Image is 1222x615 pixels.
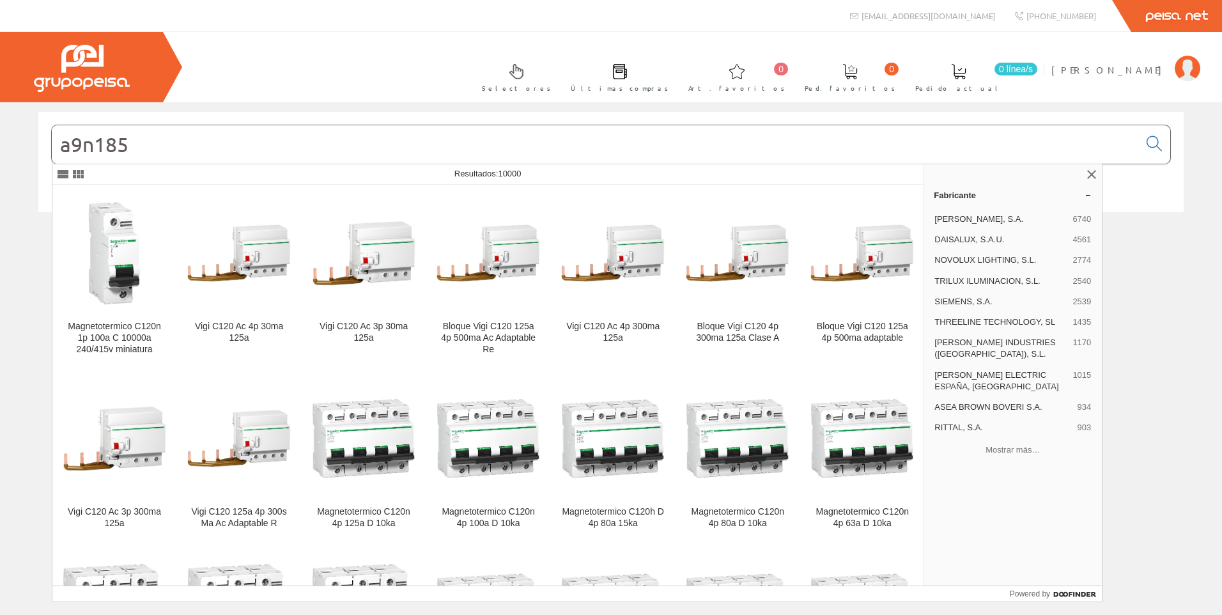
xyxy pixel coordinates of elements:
[52,371,176,544] a: Vigi C120 Ac 3p 300ma 125a Vigi C120 Ac 3p 300ma 125a
[561,387,665,490] img: Magnetotermico C120h D 4p 80a 15ka
[187,387,291,490] img: Vigi C120 125a 4p 300s Ma Ac Adaptable R
[551,185,675,370] a: Vigi C120 Ac 4p 300ma 125a Vigi C120 Ac 4p 300ma 125a
[561,506,665,529] div: Magnetotermico C120h D 4p 80a 15ka
[929,439,1097,460] button: Mostrar más…
[1078,401,1092,413] span: 934
[1072,214,1091,225] span: 6740
[885,63,899,75] span: 0
[800,371,924,544] a: Magnetotermico C120n 4p 63a D 10ka Magnetotermico C120n 4p 63a D 10ka
[482,82,551,95] span: Selectores
[1072,254,1091,266] span: 2774
[810,201,914,305] img: Bloque Vigi C120 125a 4p 500ma adaptable
[915,82,1002,95] span: Pedido actual
[302,371,426,544] a: Magnetotermico C120n 4p 125a D 10ka Magnetotermico C120n 4p 125a D 10ka
[177,185,301,370] a: Vigi C120 Ac 4p 30ma 125a Vigi C120 Ac 4p 30ma 125a
[1010,586,1102,602] a: Powered by
[1078,422,1092,433] span: 903
[454,169,522,178] span: Resultados:
[676,371,800,544] a: Magnetotermico C120n 4p 80a D 10ka Magnetotermico C120n 4p 80a D 10ka
[934,422,1072,433] span: RITTAL, S.A.
[187,321,291,344] div: Vigi C120 Ac 4p 30ma 125a
[805,82,895,95] span: Ped. favoritos
[561,321,665,344] div: Vigi C120 Ac 4p 300ma 125a
[934,254,1067,266] span: NOVOLUX LIGHTING, S.L.
[63,506,166,529] div: Vigi C120 Ac 3p 300ma 125a
[1010,588,1050,600] span: Powered by
[38,228,1184,239] div: © Grupo Peisa
[1026,10,1096,21] span: [PHONE_NUMBER]
[571,82,669,95] span: Últimas compras
[426,371,550,544] a: Magnetotermico C120n 4p 100a D 10ka Magnetotermico C120n 4p 100a D 10ka
[934,401,1072,413] span: ASEA BROWN BOVERI S.A.
[800,185,924,370] a: Bloque Vigi C120 125a 4p 500ma adaptable Bloque Vigi C120 125a 4p 500ma adaptable
[561,201,665,305] img: Vigi C120 Ac 4p 300ma 125a
[1072,296,1091,307] span: 2539
[1072,234,1091,245] span: 4561
[426,185,550,370] a: Bloque Vigi C120 125a 4p 500ma Ac Adaptable Re Bloque Vigi C120 125a 4p 500ma Ac Adaptable Re
[1051,53,1200,65] a: [PERSON_NAME]
[469,53,557,100] a: Selectores
[177,371,301,544] a: Vigi C120 125a 4p 300s Ma Ac Adaptable R Vigi C120 125a 4p 300s Ma Ac Adaptable R
[1072,316,1091,328] span: 1435
[551,371,675,544] a: Magnetotermico C120h D 4p 80a 15ka Magnetotermico C120h D 4p 80a 15ka
[558,53,675,100] a: Últimas compras
[1072,276,1091,287] span: 2540
[437,506,540,529] div: Magnetotermico C120n 4p 100a D 10ka
[437,201,540,305] img: Bloque Vigi C120 125a 4p 500ma Ac Adaptable Re
[934,337,1067,360] span: [PERSON_NAME] INDUSTRIES ([GEOGRAPHIC_DATA]), S.L.
[686,321,789,344] div: Bloque Vigi C120 4p 300ma 125a Clase A
[312,201,415,305] img: Vigi C120 Ac 3p 30ma 125a
[63,387,166,490] img: Vigi C120 Ac 3p 300ma 125a
[312,321,415,344] div: Vigi C120 Ac 3p 30ma 125a
[686,387,789,490] img: Magnetotermico C120n 4p 80a D 10ka
[994,63,1037,75] span: 0 línea/s
[498,169,521,178] span: 10000
[934,370,1067,393] span: [PERSON_NAME] ELECTRIC ESPAÑA, [GEOGRAPHIC_DATA]
[686,201,789,305] img: Bloque Vigi C120 4p 300ma 125a Clase A
[934,234,1067,245] span: DAISALUX, S.A.U.
[63,201,166,305] img: Magnetotermico C120n 1p 100a C 10000a 240/415v miniatura
[810,321,914,344] div: Bloque Vigi C120 125a 4p 500ma adaptable
[924,185,1102,205] a: Fabricante
[862,10,995,21] span: [EMAIL_ADDRESS][DOMAIN_NAME]
[676,185,800,370] a: Bloque Vigi C120 4p 300ma 125a Clase A Bloque Vigi C120 4p 300ma 125a Clase A
[688,82,785,95] span: Art. favoritos
[774,63,788,75] span: 0
[934,296,1067,307] span: SIEMENS, S.A.
[810,506,914,529] div: Magnetotermico C120n 4p 63a D 10ka
[934,214,1067,225] span: [PERSON_NAME], S.A.
[686,506,789,529] div: Magnetotermico C120n 4p 80a D 10ka
[52,185,176,370] a: Magnetotermico C120n 1p 100a C 10000a 240/415v miniatura Magnetotermico C120n 1p 100a C 10000a 24...
[312,387,415,490] img: Magnetotermico C120n 4p 125a D 10ka
[187,201,291,305] img: Vigi C120 Ac 4p 30ma 125a
[302,185,426,370] a: Vigi C120 Ac 3p 30ma 125a Vigi C120 Ac 3p 30ma 125a
[934,276,1067,287] span: TRILUX ILUMINACION, S.L.
[437,387,540,490] img: Magnetotermico C120n 4p 100a D 10ka
[187,506,291,529] div: Vigi C120 125a 4p 300s Ma Ac Adaptable R
[1051,63,1168,76] span: [PERSON_NAME]
[312,506,415,529] div: Magnetotermico C120n 4p 125a D 10ka
[34,45,130,92] img: Grupo Peisa
[1072,337,1091,360] span: 1170
[1072,370,1091,393] span: 1015
[63,321,166,355] div: Magnetotermico C120n 1p 100a C 10000a 240/415v miniatura
[934,316,1067,328] span: THREELINE TECHNOLOGY, SL
[52,125,1139,164] input: Buscar...
[437,321,540,355] div: Bloque Vigi C120 125a 4p 500ma Ac Adaptable Re
[810,387,914,490] img: Magnetotermico C120n 4p 63a D 10ka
